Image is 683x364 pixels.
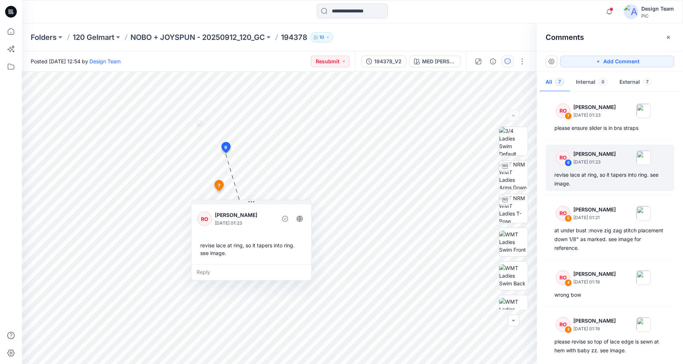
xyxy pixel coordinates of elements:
[565,159,572,166] div: 6
[573,316,616,325] p: [PERSON_NAME]
[641,4,674,13] div: Design Team
[565,215,572,222] div: 5
[598,78,608,86] span: 0
[556,150,570,165] div: RO
[573,278,616,286] p: [DATE] 01:19
[215,219,274,227] p: [DATE] 01:23
[374,57,402,65] div: 194378_V2
[546,33,584,42] h2: Comments
[573,205,616,214] p: [PERSON_NAME]
[570,73,614,92] button: Internal
[499,161,528,189] img: TT NRM WMT Ladies Arms Down
[554,290,665,299] div: wrong bow
[565,326,572,333] div: 3
[555,78,564,86] span: 7
[573,214,616,221] p: [DATE] 01:21
[499,230,528,254] img: WMT Ladies Swim Front
[215,211,274,219] p: [PERSON_NAME]
[540,73,570,92] button: All
[281,32,307,42] p: 194378
[361,56,406,67] button: 194378_V2
[554,226,665,252] div: at under bust :move zig zag stitch placement down 1/8" as marked. see image for reference.
[573,270,616,278] p: [PERSON_NAME]
[573,325,616,333] p: [DATE] 01:19
[573,112,616,119] p: [DATE] 01:23
[573,103,616,112] p: [PERSON_NAME]
[560,56,674,67] button: Add Comment
[499,194,528,223] img: TT NRM WMT Ladies T-Pose
[422,57,456,65] div: MED HEATHER GRAY
[499,127,528,155] img: 3/4 Ladies Swim Default
[191,264,311,280] div: Reply
[130,32,265,42] a: NOBO + JOYSPUN - 20250912_120_GC
[614,73,658,92] button: External
[31,32,57,42] a: Folders
[197,239,306,260] div: revise lace at ring, so it tapers into ring. see image.
[554,337,665,355] div: please revise so top of lace edge is sewn at hem with baby zz. see image.
[90,58,121,64] a: Design Team
[197,211,212,226] div: RO
[565,112,572,120] div: 7
[409,56,460,67] button: MED [PERSON_NAME]
[643,78,652,86] span: 7
[565,279,572,286] div: 4
[31,57,121,65] span: Posted [DATE] 12:54 by
[554,124,665,132] div: please ensure slider is in bra straps
[499,298,528,321] img: WMT Ladies Swim Left
[499,264,528,287] img: WMT Ladies Swim Back
[224,144,227,151] span: 6
[556,317,570,332] div: RO
[573,150,616,158] p: [PERSON_NAME]
[319,33,324,41] p: 10
[641,13,674,19] div: PIC
[487,56,499,67] button: Details
[554,170,665,188] div: revise lace at ring, so it tapers into ring. see image.
[556,104,570,118] div: RO
[218,182,220,189] span: 7
[624,4,638,19] img: avatar
[573,158,616,166] p: [DATE] 01:23
[556,206,570,221] div: RO
[556,270,570,285] div: RO
[310,32,333,42] button: 10
[73,32,114,42] a: 120 Gelmart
